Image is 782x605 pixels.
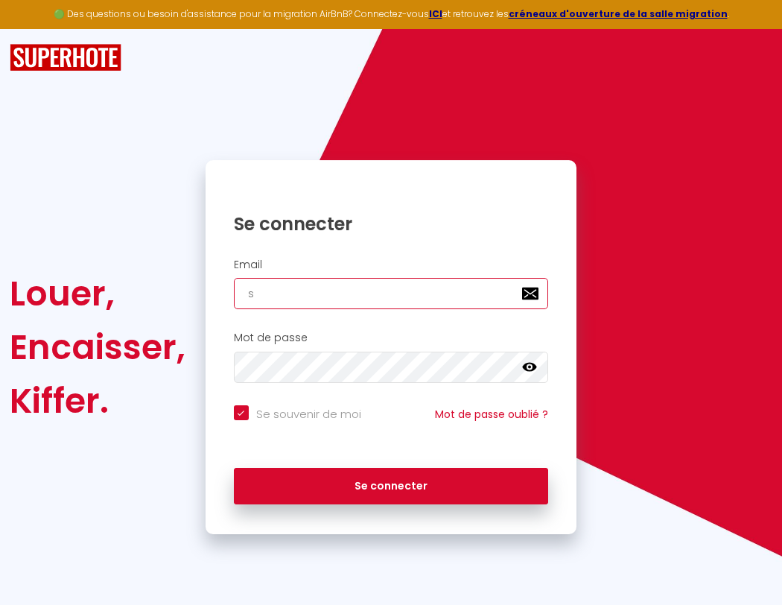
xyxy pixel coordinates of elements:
[509,7,728,20] a: créneaux d'ouverture de la salle migration
[10,44,121,72] img: SuperHote logo
[435,407,548,422] a: Mot de passe oublié ?
[12,6,57,51] button: Ouvrir le widget de chat LiveChat
[234,468,549,505] button: Se connecter
[234,278,549,309] input: Ton Email
[234,259,549,271] h2: Email
[234,212,549,235] h1: Se connecter
[429,7,442,20] a: ICI
[10,267,185,320] div: Louer,
[234,332,549,344] h2: Mot de passe
[10,374,185,428] div: Kiffer.
[10,320,185,374] div: Encaisser,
